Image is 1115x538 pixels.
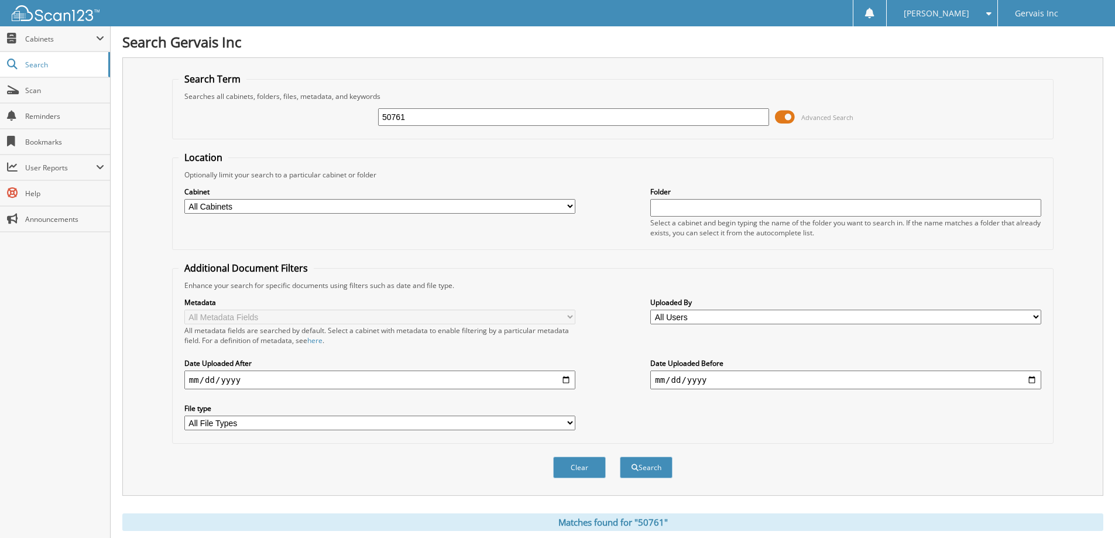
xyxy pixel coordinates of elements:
[25,137,104,147] span: Bookmarks
[1015,10,1058,17] span: Gervais Inc
[25,85,104,95] span: Scan
[122,513,1103,531] div: Matches found for "50761"
[184,297,575,307] label: Metadata
[184,358,575,368] label: Date Uploaded After
[25,60,102,70] span: Search
[650,371,1041,389] input: end
[553,457,606,478] button: Clear
[904,10,969,17] span: [PERSON_NAME]
[650,187,1041,197] label: Folder
[179,280,1047,290] div: Enhance your search for specific documents using filters such as date and file type.
[184,187,575,197] label: Cabinet
[620,457,673,478] button: Search
[179,151,228,164] legend: Location
[179,170,1047,180] div: Optionally limit your search to a particular cabinet or folder
[650,297,1041,307] label: Uploaded By
[184,371,575,389] input: start
[184,403,575,413] label: File type
[25,163,96,173] span: User Reports
[179,262,314,275] legend: Additional Document Filters
[801,113,853,122] span: Advanced Search
[650,218,1041,238] div: Select a cabinet and begin typing the name of the folder you want to search in. If the name match...
[25,34,96,44] span: Cabinets
[179,91,1047,101] div: Searches all cabinets, folders, files, metadata, and keywords
[650,358,1041,368] label: Date Uploaded Before
[184,325,575,345] div: All metadata fields are searched by default. Select a cabinet with metadata to enable filtering b...
[25,111,104,121] span: Reminders
[307,335,323,345] a: here
[25,189,104,198] span: Help
[179,73,246,85] legend: Search Term
[12,5,100,21] img: scan123-logo-white.svg
[25,214,104,224] span: Announcements
[122,32,1103,52] h1: Search Gervais Inc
